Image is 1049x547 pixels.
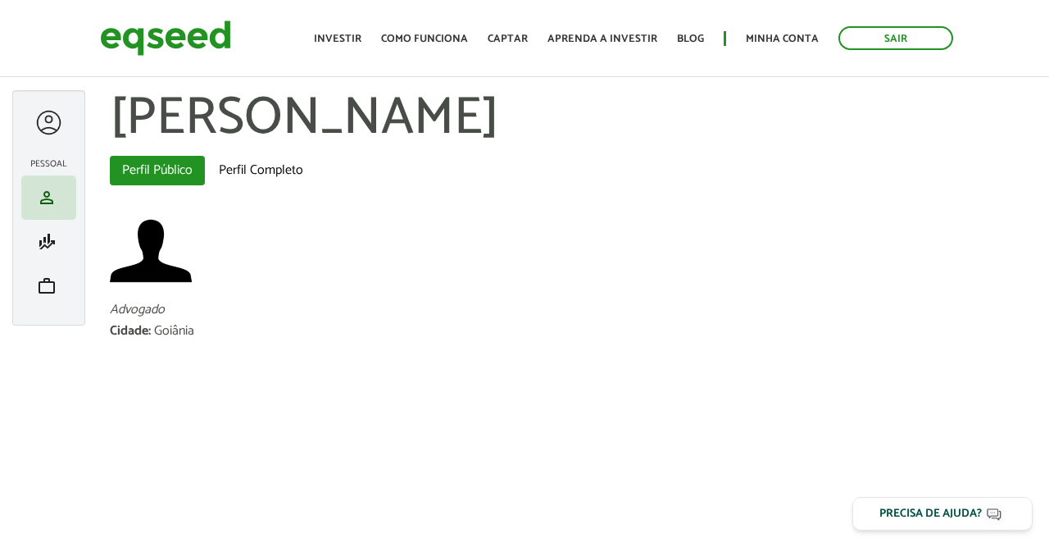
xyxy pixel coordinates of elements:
span: work [37,276,57,296]
a: Investir [314,34,361,44]
a: Como funciona [381,34,468,44]
span: person [37,188,57,207]
span: : [148,320,151,342]
img: Foto de José Alves Firmino [110,210,192,292]
a: Perfil Público [110,156,205,185]
div: Advogado [110,303,1037,317]
a: Aprenda a investir [547,34,657,44]
a: Ver perfil do usuário. [110,210,192,292]
a: Sair [838,26,953,50]
div: Cidade [110,325,154,338]
span: finance_mode [37,232,57,252]
li: Meu perfil [21,175,76,220]
a: person [25,188,72,207]
a: Blog [677,34,704,44]
div: Goiânia [154,325,194,338]
img: EqSeed [100,16,231,60]
a: work [25,276,72,296]
a: Minha conta [746,34,819,44]
a: Perfil Completo [207,156,316,185]
a: Captar [488,34,528,44]
a: Expandir menu [34,107,64,138]
li: Minha simulação [21,220,76,264]
h1: [PERSON_NAME] [110,90,1037,148]
li: Meu portfólio [21,264,76,308]
h2: Pessoal [21,159,76,169]
a: finance_mode [25,232,72,252]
